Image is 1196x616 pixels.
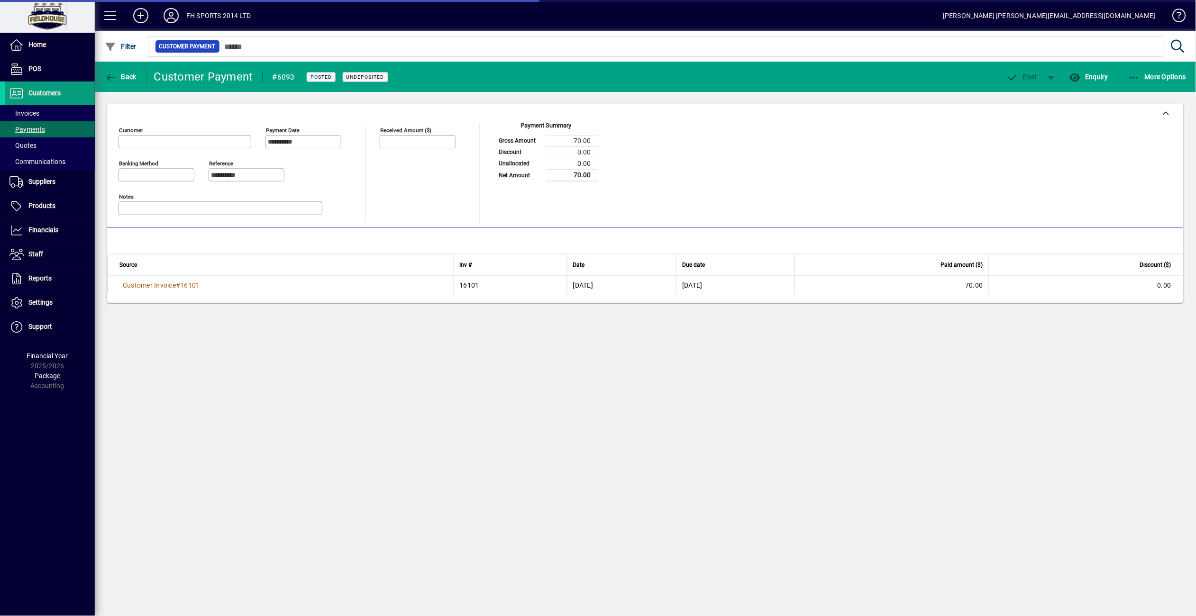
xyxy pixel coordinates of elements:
[494,158,546,169] td: Unallocated
[28,41,46,48] span: Home
[682,260,705,270] span: Due date
[28,202,55,209] span: Products
[310,74,332,80] span: Posted
[119,160,158,167] mat-label: Banking method
[186,8,251,23] div: FH SPORTS 2014 LTD
[347,74,384,80] span: Undeposited
[156,7,186,24] button: Profile
[567,276,676,295] td: [DATE]
[28,65,41,72] span: POS
[273,70,295,85] div: #6093
[119,280,203,290] a: Customer Invoice#16101
[180,281,200,289] span: 16101
[5,121,95,137] a: Payments
[1023,73,1027,81] span: P
[5,137,95,154] a: Quotes
[5,170,95,194] a: Suppliers
[941,260,983,270] span: Paid amount ($)
[28,299,53,306] span: Settings
[119,127,143,134] mat-label: Customer
[794,276,989,295] td: 70.00
[5,57,95,81] a: POS
[102,38,139,55] button: Filter
[209,160,233,167] mat-label: Reference
[105,43,137,50] span: Filter
[1140,260,1171,270] span: Discount ($)
[1069,73,1108,81] span: Enquiry
[1126,68,1189,85] button: More Options
[27,352,68,360] span: Financial Year
[989,276,1183,295] td: 0.00
[5,243,95,266] a: Staff
[95,68,147,85] app-page-header-button: Back
[546,135,598,146] td: 70.00
[28,323,52,330] span: Support
[9,142,37,149] span: Quotes
[5,154,95,170] a: Communications
[35,372,60,380] span: Package
[28,274,52,282] span: Reports
[266,127,300,134] mat-label: Payment Date
[676,276,794,295] td: [DATE]
[1129,73,1187,81] span: More Options
[380,127,431,134] mat-label: Received Amount ($)
[119,193,134,200] mat-label: Notes
[546,169,598,181] td: 70.00
[1007,73,1038,81] span: ost
[9,126,45,133] span: Payments
[1067,68,1111,85] button: Enquiry
[454,276,567,295] td: 16101
[5,105,95,121] a: Invoices
[102,68,139,85] button: Back
[5,291,95,315] a: Settings
[126,7,156,24] button: Add
[494,121,598,135] div: Payment Summary
[546,158,598,169] td: 0.00
[105,73,137,81] span: Back
[28,226,58,234] span: Financials
[573,260,585,270] span: Date
[5,33,95,57] a: Home
[546,146,598,158] td: 0.00
[123,281,176,289] span: Customer Invoice
[494,135,546,146] td: Gross Amount
[28,178,55,185] span: Suppliers
[28,250,43,258] span: Staff
[9,158,65,165] span: Communications
[494,169,546,181] td: Net Amount
[1002,68,1042,85] button: Post
[943,8,1156,23] div: [PERSON_NAME] [PERSON_NAME][EMAIL_ADDRESS][DOMAIN_NAME]
[5,194,95,218] a: Products
[176,281,180,289] span: #
[1165,2,1184,33] a: Knowledge Base
[159,42,216,51] span: Customer Payment
[5,267,95,290] a: Reports
[460,260,472,270] span: Inv #
[28,89,61,97] span: Customers
[154,69,253,84] div: Customer Payment
[9,109,39,117] span: Invoices
[119,260,137,270] span: Source
[494,123,598,182] app-page-summary-card: Payment Summary
[5,315,95,339] a: Support
[5,218,95,242] a: Financials
[494,146,546,158] td: Discount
